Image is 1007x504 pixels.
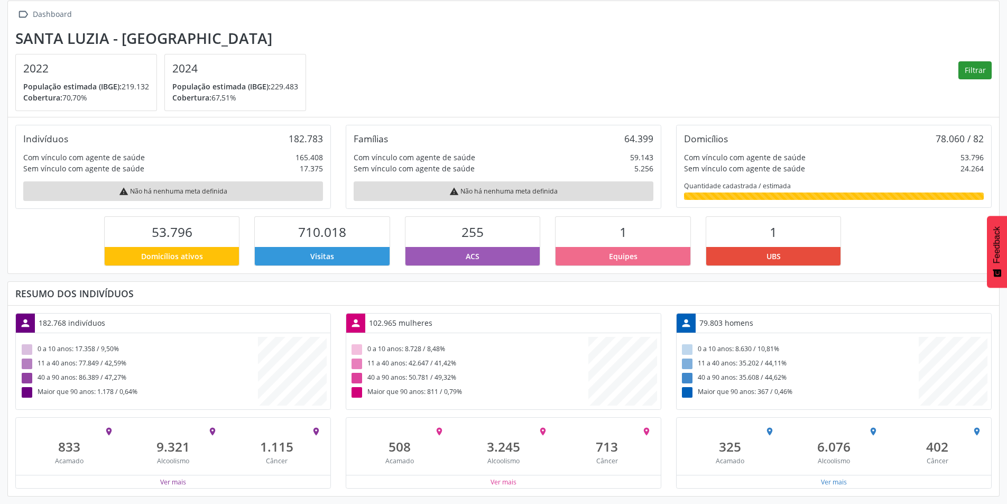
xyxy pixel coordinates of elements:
h4: 2024 [172,62,298,75]
p: 70,70% [23,92,149,103]
i: place [311,427,321,436]
div: Câncer [893,456,982,465]
span: Cobertura: [23,93,62,103]
div: 64.399 [624,133,653,144]
div: Acamado [355,456,444,465]
div: Maior que 90 anos: 367 / 0,46% [680,386,919,400]
i: place [642,427,651,436]
div: 102.965 mulheres [365,314,436,332]
div: Resumo dos indivíduos [15,288,992,299]
div: 40 a 90 anos: 50.781 / 49,32% [350,371,588,386]
div: 78.060 / 82 [936,133,984,144]
i: place [208,427,217,436]
i: warning [119,187,128,196]
span: UBS [766,251,781,262]
div: Famílias [354,133,388,144]
button: Feedback - Mostrar pesquisa [987,216,1007,288]
span: Equipes [609,251,638,262]
div: 53.796 [960,152,984,163]
div: 6.076 [789,439,878,454]
div: 11 a 40 anos: 42.647 / 41,42% [350,357,588,371]
div: Alcoolismo [128,456,217,465]
div: Dashboard [31,7,73,22]
div: 0 a 10 anos: 8.728 / 8,48% [350,343,588,357]
div: Maior que 90 anos: 811 / 0,79% [350,386,588,400]
div: 59.143 [630,152,653,163]
i: place [869,427,878,436]
p: 219.132 [23,81,149,92]
div: Sem vínculo com agente de saúde [354,163,475,174]
i:  [15,7,31,22]
span: 710.018 [298,223,346,241]
i: place [104,427,114,436]
div: Santa Luzia - [GEOGRAPHIC_DATA] [15,30,313,47]
div: 833 [25,439,114,454]
a:  Dashboard [15,7,73,22]
span: ACS [466,251,479,262]
div: Não há nenhuma meta definida [23,181,323,201]
p: 229.483 [172,81,298,92]
div: Não há nenhuma meta definida [354,181,653,201]
span: Feedback [992,226,1002,263]
div: Com vínculo com agente de saúde [684,152,806,163]
div: 17.375 [300,163,323,174]
div: Domicílios [684,133,728,144]
i: person [20,317,31,329]
div: 3.245 [459,439,548,454]
div: 11 a 40 anos: 35.202 / 44,11% [680,357,919,371]
div: 24.264 [960,163,984,174]
i: place [435,427,444,436]
div: 0 a 10 anos: 17.358 / 9,50% [20,343,258,357]
div: Acamado [686,456,774,465]
div: 9.321 [128,439,217,454]
div: Alcoolismo [789,456,878,465]
span: 1 [620,223,627,241]
div: Quantidade cadastrada / estimada [684,181,984,190]
div: 325 [686,439,774,454]
div: 402 [893,439,982,454]
span: Domicílios ativos [141,251,203,262]
div: 713 [562,439,651,454]
button: Ver mais [160,477,187,487]
i: person [350,317,362,329]
i: place [972,427,982,436]
div: 11 a 40 anos: 77.849 / 42,59% [20,357,258,371]
div: Indivíduos [23,133,68,144]
span: 1 [770,223,777,241]
i: place [765,427,774,436]
i: place [538,427,548,436]
i: person [680,317,692,329]
div: 5.256 [634,163,653,174]
div: Alcoolismo [459,456,548,465]
div: 0 a 10 anos: 8.630 / 10,81% [680,343,919,357]
button: Ver mais [820,477,847,487]
div: 182.768 indivíduos [35,314,109,332]
i: warning [449,187,459,196]
span: População estimada (IBGE): [172,81,271,91]
button: Filtrar [958,61,992,79]
div: Com vínculo com agente de saúde [23,152,145,163]
div: 79.803 homens [696,314,757,332]
span: Cobertura: [172,93,211,103]
div: Câncer [232,456,321,465]
div: 182.783 [289,133,323,144]
div: Com vínculo com agente de saúde [354,152,475,163]
div: 1.115 [232,439,321,454]
div: Acamado [25,456,114,465]
div: Sem vínculo com agente de saúde [684,163,805,174]
div: 165.408 [295,152,323,163]
span: 255 [461,223,484,241]
button: Ver mais [490,477,517,487]
div: 40 a 90 anos: 35.608 / 44,62% [680,371,919,386]
p: 67,51% [172,92,298,103]
span: População estimada (IBGE): [23,81,122,91]
div: Maior que 90 anos: 1.178 / 0,64% [20,386,258,400]
span: Visitas [310,251,334,262]
h4: 2022 [23,62,149,75]
div: Sem vínculo com agente de saúde [23,163,144,174]
span: 53.796 [152,223,192,241]
div: 508 [355,439,444,454]
div: 40 a 90 anos: 86.389 / 47,27% [20,371,258,386]
div: Câncer [562,456,651,465]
